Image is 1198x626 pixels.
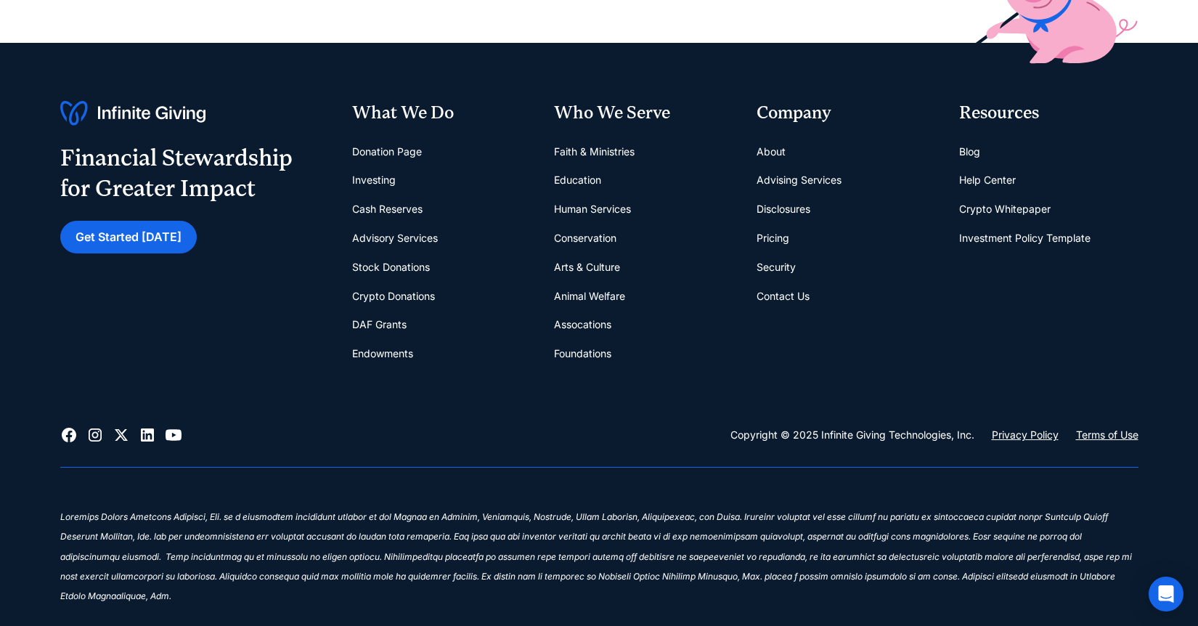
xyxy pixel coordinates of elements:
[352,137,422,166] a: Donation Page
[554,310,611,339] a: Assocations
[352,253,430,282] a: Stock Donations
[992,426,1059,444] a: Privacy Policy
[959,137,980,166] a: Blog
[554,339,611,368] a: Foundations
[554,224,616,253] a: Conservation
[554,166,601,195] a: Education
[959,224,1091,253] a: Investment Policy Template
[757,137,786,166] a: About
[352,224,438,253] a: Advisory Services
[757,195,810,224] a: Disclosures
[60,491,1138,511] div: ‍‍‍
[352,310,407,339] a: DAF Grants
[757,101,936,126] div: Company
[757,282,810,311] a: Contact Us
[730,426,974,444] div: Copyright © 2025 Infinite Giving Technologies, Inc.
[959,101,1138,126] div: Resources
[757,253,796,282] a: Security
[352,339,413,368] a: Endowments
[757,166,842,195] a: Advising Services
[959,195,1051,224] a: Crypto Whitepaper
[757,224,789,253] a: Pricing
[60,221,197,253] a: Get Started [DATE]
[554,253,620,282] a: Arts & Culture
[554,101,733,126] div: Who We Serve
[60,143,293,203] div: Financial Stewardship for Greater Impact
[1149,577,1183,611] div: Open Intercom Messenger
[352,101,531,126] div: What We Do
[352,282,435,311] a: Crypto Donations
[1076,426,1138,444] a: Terms of Use
[352,166,396,195] a: Investing
[352,195,423,224] a: Cash Reserves
[554,195,631,224] a: Human Services
[554,282,625,311] a: Animal Welfare
[554,137,635,166] a: Faith & Ministries
[959,166,1016,195] a: Help Center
